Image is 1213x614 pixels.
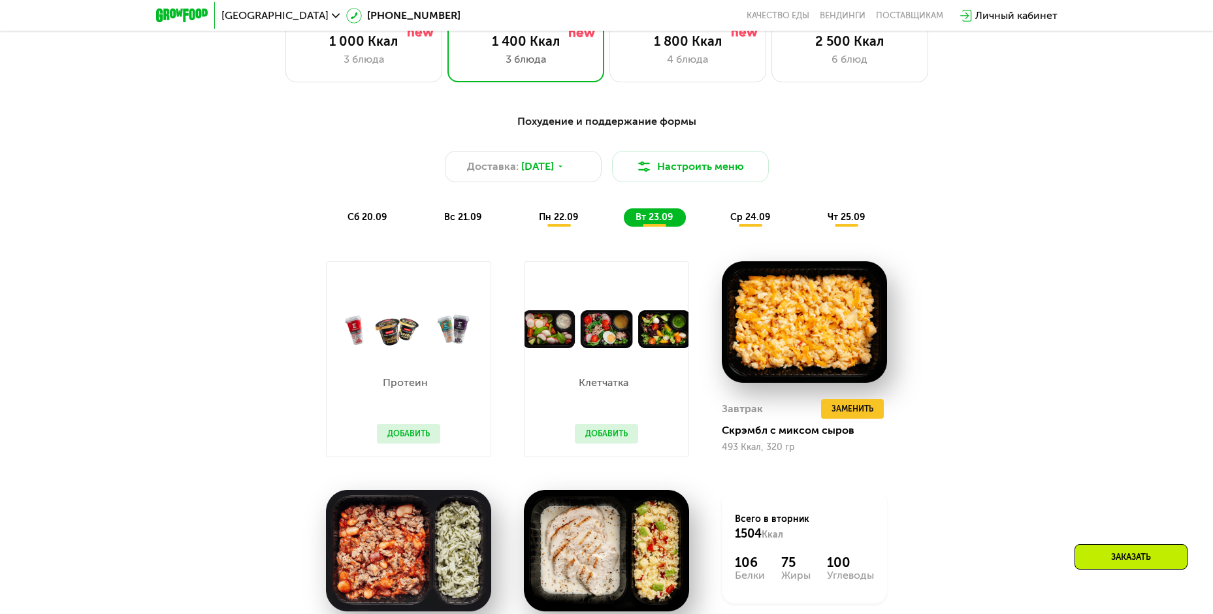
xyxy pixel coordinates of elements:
div: Всего в вторник [735,513,874,541]
a: Качество еды [747,10,809,21]
span: чт 25.09 [828,212,865,223]
div: 4 блюда [623,52,752,67]
div: 6 блюд [785,52,914,67]
div: Скрэмбл с миксом сыров [722,424,898,437]
div: Личный кабинет [975,8,1058,24]
div: 3 блюда [461,52,590,67]
span: Доставка: [467,159,519,174]
p: Протеин [377,378,434,388]
div: Углеводы [827,570,874,581]
div: Похудение и поддержание формы [220,114,994,130]
div: 493 Ккал, 320 гр [722,442,887,453]
div: Белки [735,570,765,581]
div: 75 [781,555,811,570]
span: Заменить [832,402,873,415]
div: Жиры [781,570,811,581]
button: Добавить [377,424,440,444]
span: сб 20.09 [348,212,387,223]
button: Добавить [575,424,638,444]
a: Вендинги [820,10,865,21]
div: 100 [827,555,874,570]
div: 3 блюда [299,52,429,67]
div: 1 000 Ккал [299,33,429,49]
div: 106 [735,555,765,570]
button: Заменить [821,399,884,419]
span: [GEOGRAPHIC_DATA] [221,10,329,21]
button: Настроить меню [612,151,769,182]
span: вт 23.09 [636,212,673,223]
span: 1504 [735,526,762,541]
a: [PHONE_NUMBER] [346,8,461,24]
span: Ккал [762,529,783,540]
div: 1 800 Ккал [623,33,752,49]
p: Клетчатка [575,378,632,388]
div: поставщикам [876,10,943,21]
div: Завтрак [722,399,763,419]
div: 1 400 Ккал [461,33,590,49]
span: ср 24.09 [730,212,770,223]
div: Заказать [1075,544,1188,570]
span: вс 21.09 [444,212,481,223]
span: [DATE] [521,159,554,174]
span: пн 22.09 [539,212,578,223]
div: 2 500 Ккал [785,33,914,49]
